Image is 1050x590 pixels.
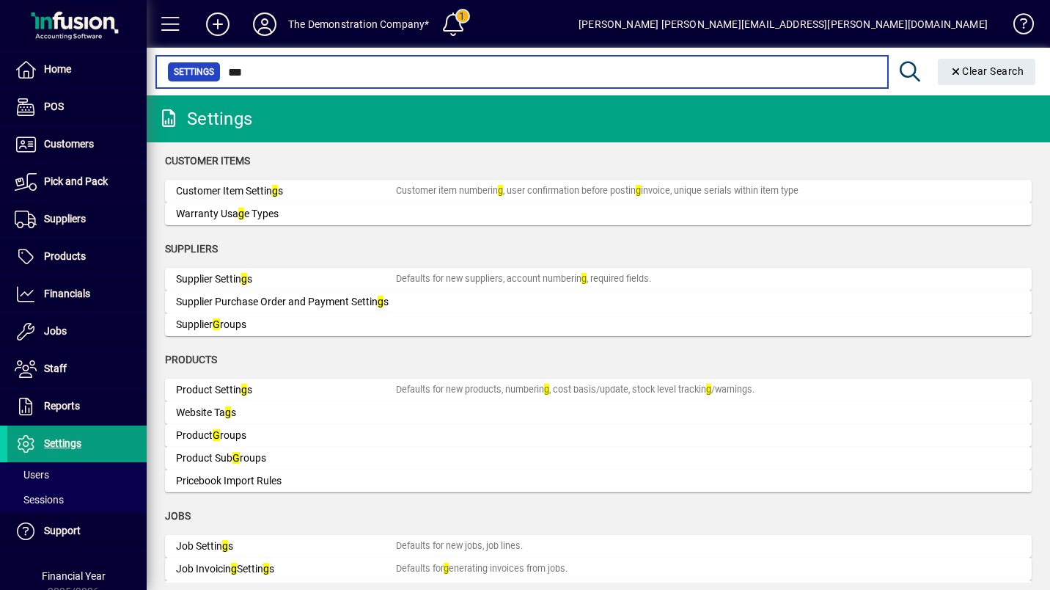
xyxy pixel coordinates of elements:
button: Clear [938,59,1036,85]
span: Sessions [15,494,64,506]
div: Defaults for new jobs, job lines. [396,539,523,553]
div: Supplier roups [176,317,396,332]
span: Users [15,469,49,481]
a: Customers [7,126,147,163]
a: Jobs [7,313,147,350]
a: Pick and Pack [7,164,147,200]
div: Supplier Purchase Order and Payment Settin s [176,294,396,310]
a: Products [7,238,147,275]
span: Financial Year [42,570,106,582]
em: g [222,540,228,552]
a: Financials [7,276,147,313]
div: Customer item numberin , user confirmation before postin invoice, unique serials within item type [396,184,798,198]
em: G [213,318,220,330]
span: Clear Search [950,65,1024,77]
a: Sessions [7,487,147,512]
em: g [378,296,383,307]
span: Customer Items [165,155,250,167]
a: Job SettingsDefaults for new jobs, job lines. [165,535,1032,558]
span: Settings [44,437,81,449]
a: Website Tags [165,401,1032,424]
span: Suppliers [44,213,86,225]
div: Defaults for new products, numberin , cost basis/update, stock level trackin /warnings. [396,383,755,397]
em: g [238,208,244,219]
a: POS [7,89,147,125]
span: Staff [44,363,67,374]
div: Supplier Settin s [176,272,396,287]
span: Products [44,250,86,262]
a: Reports [7,388,147,425]
em: g [231,563,237,575]
em: g [225,407,231,418]
em: g [241,384,247,396]
a: Home [7,51,147,88]
div: Website Ta s [176,405,396,420]
em: g [498,185,503,196]
em: g [444,563,449,574]
a: ProductGroups [165,424,1032,447]
a: Job InvoicingSettingsDefaults forgenerating invoices from jobs. [165,558,1032,580]
div: Defaults for enerating invoices from jobs. [396,562,568,576]
button: Add [194,11,241,37]
div: Settings [158,107,252,131]
em: g [706,384,711,395]
span: Suppliers [165,243,218,255]
button: Profile [241,11,288,37]
div: Product Settin s [176,382,396,398]
span: POS [44,101,64,112]
em: g [581,273,587,284]
div: Pricebook Import Rules [176,473,396,489]
div: The Demonstration Company* [288,12,430,36]
em: G [232,452,240,464]
span: Reports [44,400,80,412]
em: g [241,273,247,285]
em: G [213,429,220,441]
em: g [636,185,641,196]
div: Defaults for new suppliers, account numberin , required fields. [396,272,651,286]
a: Customer Item SettingsCustomer item numbering, user confirmation before postinginvoice, unique se... [165,180,1032,203]
span: Home [44,63,71,75]
a: Suppliers [7,201,147,238]
div: [PERSON_NAME] [PERSON_NAME][EMAIL_ADDRESS][PERSON_NAME][DOMAIN_NAME] [579,12,988,36]
em: g [544,384,549,395]
em: g [263,563,269,575]
a: Warranty Usage Types [165,203,1032,225]
em: g [272,185,278,197]
a: Supplier Purchase Order and Payment Settings [165,291,1032,313]
span: Jobs [44,325,67,337]
div: Product Sub roups [176,451,396,466]
span: Products [165,354,217,365]
span: Jobs [165,510,191,522]
span: Support [44,525,81,536]
a: Pricebook Import Rules [165,470,1032,492]
span: Customers [44,138,94,150]
a: Product SubGroups [165,447,1032,470]
a: Knowledge Base [1002,3,1032,51]
a: Staff [7,351,147,387]
span: Financials [44,288,90,299]
a: Support [7,513,147,550]
a: Users [7,462,147,487]
a: SupplierGroups [165,313,1032,336]
span: Settings [174,65,214,79]
div: Product roups [176,428,396,443]
div: Job Invoicin Settin s [176,561,396,577]
div: Warranty Usa e Types [176,206,396,222]
div: Job Settin s [176,539,396,554]
span: Pick and Pack [44,175,108,187]
a: Supplier SettingsDefaults for new suppliers, account numbering, required fields. [165,268,1032,291]
div: Customer Item Settin s [176,183,396,199]
a: Product SettingsDefaults for new products, numbering, cost basis/update, stock level tracking/war... [165,379,1032,401]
